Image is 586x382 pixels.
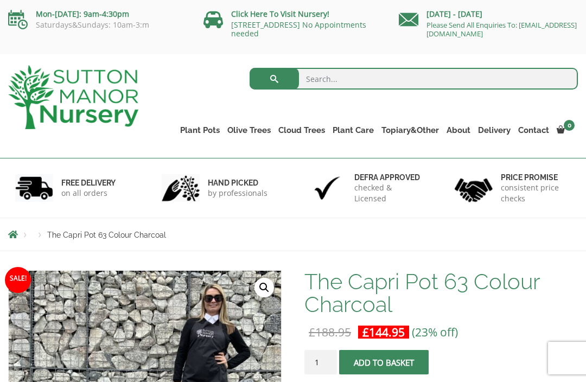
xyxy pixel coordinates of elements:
[501,173,571,182] h6: Price promise
[8,8,187,21] p: Mon-[DATE]: 9am-4:30pm
[15,174,53,202] img: 1.jpg
[231,20,366,39] a: [STREET_ADDRESS] No Appointments needed
[354,173,424,182] h6: Defra approved
[162,174,200,202] img: 2.jpg
[426,20,577,39] a: Please Send All Enquiries To: [EMAIL_ADDRESS][DOMAIN_NAME]
[362,324,405,340] bdi: 144.95
[378,123,443,138] a: Topiary&Other
[362,324,369,340] span: £
[176,123,224,138] a: Plant Pots
[354,182,424,204] p: checked & Licensed
[553,123,578,138] a: 0
[329,123,378,138] a: Plant Care
[8,21,187,29] p: Saturdays&Sundays: 10am-3:m
[501,182,571,204] p: consistent price checks
[250,68,578,90] input: Search...
[61,178,116,188] h6: FREE DELIVERY
[308,174,346,202] img: 3.jpg
[208,188,267,199] p: by professionals
[412,324,458,340] span: (23% off)
[254,278,274,297] a: View full-screen image gallery
[309,324,351,340] bdi: 188.95
[455,171,493,205] img: 4.jpg
[304,270,578,316] h1: The Capri Pot 63 Colour Charcoal
[208,178,267,188] h6: hand picked
[339,350,429,374] button: Add to basket
[47,231,166,239] span: The Capri Pot 63 Colour Charcoal
[304,350,337,374] input: Product quantity
[61,188,116,199] p: on all orders
[514,123,553,138] a: Contact
[8,65,138,129] img: logo
[399,8,578,21] p: [DATE] - [DATE]
[224,123,275,138] a: Olive Trees
[5,267,31,293] span: Sale!
[231,9,329,19] a: Click Here To Visit Nursery!
[275,123,329,138] a: Cloud Trees
[564,120,575,131] span: 0
[443,123,474,138] a: About
[8,230,578,239] nav: Breadcrumbs
[474,123,514,138] a: Delivery
[309,324,315,340] span: £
